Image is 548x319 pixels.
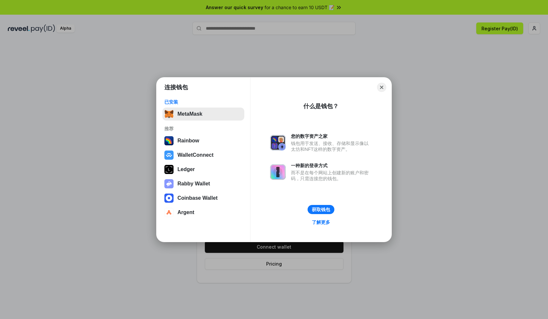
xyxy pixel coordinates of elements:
[303,102,339,110] div: 什么是钱包？
[164,136,174,145] img: svg+xml,%3Csvg%20width%3D%22120%22%20height%3D%22120%22%20viewBox%3D%220%200%20120%20120%22%20fil...
[164,194,174,203] img: svg+xml,%3Csvg%20width%3D%2228%22%20height%3D%2228%22%20viewBox%3D%220%200%2028%2028%22%20fill%3D...
[164,165,174,174] img: svg+xml,%3Csvg%20xmlns%3D%22http%3A%2F%2Fwww.w3.org%2F2000%2Fsvg%22%20width%3D%2228%22%20height%3...
[177,167,195,172] div: Ledger
[164,99,242,105] div: 已安装
[291,170,372,181] div: 而不是在每个网站上创建新的账户和密码，只需连接您的钱包。
[312,207,330,212] div: 获取钱包
[312,219,330,225] div: 了解更多
[177,138,199,144] div: Rainbow
[270,135,286,151] img: svg+xml,%3Csvg%20xmlns%3D%22http%3A%2F%2Fwww.w3.org%2F2000%2Fsvg%22%20fill%3D%22none%22%20viewBox...
[162,206,244,219] button: Argent
[177,195,218,201] div: Coinbase Wallet
[308,218,334,226] a: 了解更多
[164,83,188,91] h1: 连接钱包
[291,140,372,152] div: 钱包用于发送、接收、存储和显示像以太坊和NFT这样的数字资产。
[164,179,174,188] img: svg+xml,%3Csvg%20xmlns%3D%22http%3A%2F%2Fwww.w3.org%2F2000%2Fsvg%22%20fill%3D%22none%22%20viewBox...
[308,205,334,214] button: 获取钱包
[177,210,194,215] div: Argent
[162,163,244,176] button: Ledger
[162,149,244,162] button: WalletConnect
[377,83,386,92] button: Close
[270,164,286,180] img: svg+xml,%3Csvg%20xmlns%3D%22http%3A%2F%2Fwww.w3.org%2F2000%2Fsvg%22%20fill%3D%22none%22%20viewBox...
[162,108,244,121] button: MetaMask
[164,151,174,160] img: svg+xml,%3Csvg%20width%3D%2228%22%20height%3D%2228%22%20viewBox%3D%220%200%2028%2028%22%20fill%3D...
[164,208,174,217] img: svg+xml,%3Csvg%20width%3D%2228%22%20height%3D%2228%22%20viewBox%3D%220%200%2028%2028%22%20fill%3D...
[177,152,214,158] div: WalletConnect
[164,109,174,119] img: svg+xml,%3Csvg%20fill%3D%22none%22%20height%3D%2233%22%20viewBox%3D%220%200%2035%2033%22%20width%...
[164,126,242,132] div: 推荐
[177,181,210,187] div: Rabby Wallet
[177,111,202,117] div: MetaMask
[162,192,244,205] button: Coinbase Wallet
[291,163,372,168] div: 一种新的登录方式
[291,133,372,139] div: 您的数字资产之家
[162,134,244,147] button: Rainbow
[162,177,244,190] button: Rabby Wallet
